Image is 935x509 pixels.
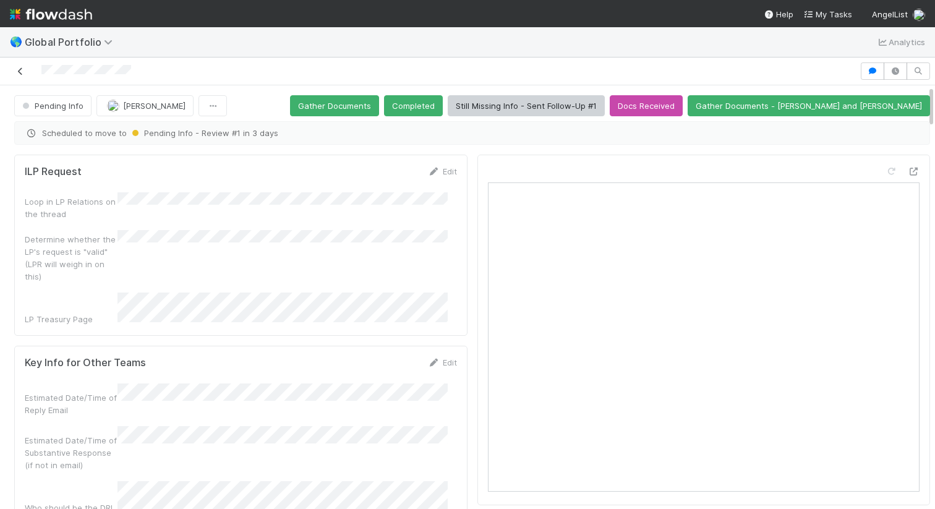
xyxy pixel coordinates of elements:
button: Docs Received [610,95,683,116]
span: My Tasks [803,9,852,19]
div: Estimated Date/Time of Reply Email [25,391,117,416]
img: avatar_c584de82-e924-47af-9431-5c284c40472a.png [913,9,925,21]
span: 🌎 [10,36,22,47]
div: Determine whether the LP's request is "valid" (LPR will weigh in on this) [25,233,117,283]
span: Pending Info - Review #1 [129,128,241,138]
a: My Tasks [803,8,852,20]
button: Gather Documents [290,95,379,116]
button: Still Missing Info - Sent Follow-Up #1 [448,95,605,116]
img: avatar_c584de82-e924-47af-9431-5c284c40472a.png [107,100,119,112]
button: Completed [384,95,443,116]
a: Edit [428,166,457,176]
div: LP Treasury Page [25,313,117,325]
span: Global Portfolio [25,36,119,48]
span: [PERSON_NAME] [123,101,186,111]
div: Estimated Date/Time of Substantive Response (if not in email) [25,434,117,471]
img: logo-inverted-e16ddd16eac7371096b0.svg [10,4,92,25]
a: Analytics [876,35,925,49]
h5: Key Info for Other Teams [25,357,146,369]
button: Gather Documents - [PERSON_NAME] and [PERSON_NAME] [688,95,930,116]
span: AngelList [872,9,908,19]
a: Edit [428,357,457,367]
span: Scheduled to move to in 3 days [25,127,920,139]
button: [PERSON_NAME] [96,95,194,116]
div: Help [764,8,793,20]
div: Loop in LP Relations on the thread [25,195,117,220]
h5: ILP Request [25,166,82,178]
